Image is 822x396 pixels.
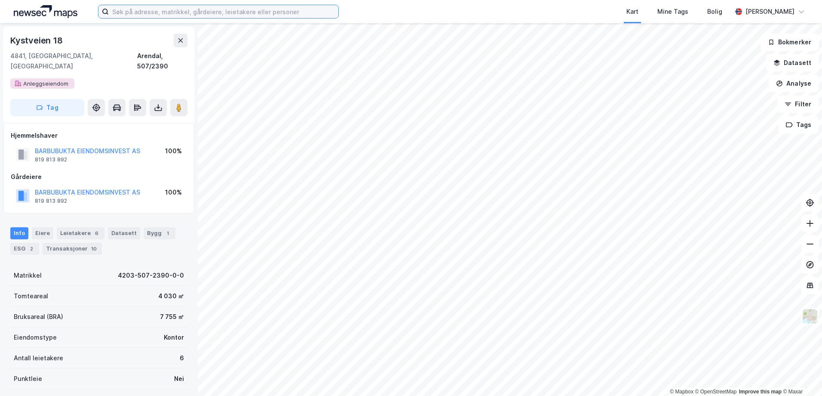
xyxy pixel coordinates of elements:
[14,291,48,301] div: Tomteareal
[35,156,67,163] div: 819 813 892
[43,243,102,255] div: Transaksjoner
[761,34,819,51] button: Bokmerker
[158,291,184,301] div: 4 030 ㎡
[707,6,722,17] div: Bolig
[14,312,63,322] div: Bruksareal (BRA)
[165,187,182,198] div: 100%
[108,227,140,239] div: Datasett
[695,389,737,395] a: OpenStreetMap
[14,374,42,384] div: Punktleie
[35,198,67,204] div: 819 813 892
[626,6,638,17] div: Kart
[10,99,84,116] button: Tag
[174,374,184,384] div: Nei
[32,227,53,239] div: Eiere
[779,355,822,396] iframe: Chat Widget
[89,244,98,253] div: 10
[164,332,184,343] div: Kontor
[779,355,822,396] div: Kontrollprogram for chat
[163,229,172,238] div: 1
[766,54,819,71] button: Datasett
[11,172,187,182] div: Gårdeiere
[180,353,184,363] div: 6
[92,229,101,238] div: 6
[14,5,77,18] img: logo.a4113a55bc3d86da70a041830d287a7e.svg
[10,227,28,239] div: Info
[144,227,175,239] div: Bygg
[777,96,819,113] button: Filter
[10,51,137,71] div: 4841, [GEOGRAPHIC_DATA], [GEOGRAPHIC_DATA]
[657,6,688,17] div: Mine Tags
[670,389,693,395] a: Mapbox
[769,75,819,92] button: Analyse
[739,389,782,395] a: Improve this map
[14,270,42,281] div: Matrikkel
[160,312,184,322] div: 7 755 ㎡
[57,227,104,239] div: Leietakere
[10,243,39,255] div: ESG
[109,5,338,18] input: Søk på adresse, matrikkel, gårdeiere, leietakere eller personer
[165,146,182,156] div: 100%
[14,332,57,343] div: Eiendomstype
[14,353,63,363] div: Antall leietakere
[10,34,64,47] div: Kystveien 18
[745,6,794,17] div: [PERSON_NAME]
[779,116,819,133] button: Tags
[11,130,187,141] div: Hjemmelshaver
[27,244,36,253] div: 2
[118,270,184,281] div: 4203-507-2390-0-0
[802,308,818,325] img: Z
[137,51,187,71] div: Arendal, 507/2390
